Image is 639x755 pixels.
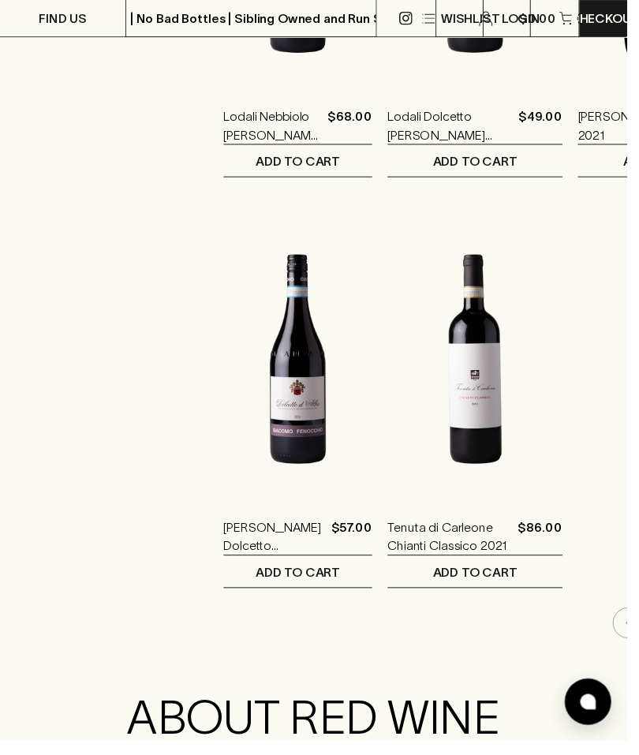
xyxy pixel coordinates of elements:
p: $86.00 [528,528,574,566]
p: $49.00 [529,109,574,147]
img: Giacomo Fenocchio Dolcetto d'Alba 2024 [228,228,379,504]
p: ADD TO CART [442,574,528,592]
p: $68.00 [334,109,379,147]
p: Wishlist [450,9,510,28]
button: ADD TO CART [228,566,379,599]
p: $0.00 [529,9,567,28]
button: ADD TO CART [395,148,574,180]
a: Lodali Nebbiolo [PERSON_NAME] 2023 [228,109,327,147]
p: ADD TO CART [261,155,347,174]
img: bubble-icon [592,708,607,723]
p: ADD TO CART [442,155,528,174]
p: $57.00 [338,528,379,566]
p: FIND US [39,9,88,28]
a: Tenuta di Carleone Chianti Classico 2021 [395,528,521,566]
p: ADD TO CART [261,574,347,592]
a: [PERSON_NAME] Dolcetto [PERSON_NAME] 2024 [228,528,331,566]
a: Lodali Dolcetto [PERSON_NAME] 2024 [395,109,522,147]
button: ADD TO CART [395,566,574,599]
p: Login [511,9,551,28]
button: ADD TO CART [228,148,379,180]
img: Tenuta di Carleone Chianti Classico 2021 [395,228,574,504]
